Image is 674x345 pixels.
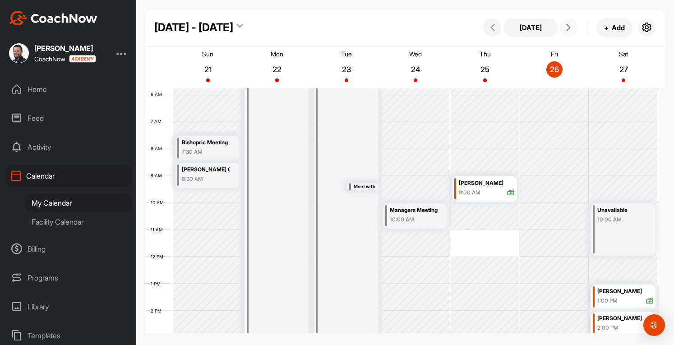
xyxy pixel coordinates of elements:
[597,205,646,216] div: Unavailable
[182,138,230,148] div: Bishopric Meeting
[338,65,355,74] p: 23
[5,136,132,158] div: Activity
[173,47,243,88] a: September 21, 2025
[145,92,171,97] div: 6 AM
[69,55,96,63] img: CoachNow acadmey
[5,238,132,260] div: Billing
[182,148,230,156] div: 7:30 AM
[9,43,29,63] img: square_5a02689f1687616c836b4f227dadd02e.jpg
[145,119,171,124] div: 7 AM
[597,313,654,324] div: [PERSON_NAME]
[312,47,381,88] a: September 23, 2025
[145,281,170,286] div: 1 PM
[271,50,283,58] p: Mon
[503,18,558,37] button: [DATE]
[182,165,230,175] div: [PERSON_NAME] Council
[25,212,132,231] div: Facility Calendar
[551,50,558,58] p: Fri
[5,165,132,187] div: Calendar
[597,216,646,224] div: 10:00 AM
[520,47,589,88] a: September 26, 2025
[589,47,658,88] a: September 27, 2025
[34,55,96,63] div: CoachNow
[182,175,230,183] div: 8:30 AM
[546,65,563,74] p: 26
[341,50,352,58] p: Tue
[619,50,628,58] p: Sat
[459,178,515,189] div: [PERSON_NAME]
[597,324,619,332] div: 2:00 PM
[477,65,493,74] p: 25
[604,23,609,32] span: +
[145,173,171,178] div: 9 AM
[381,47,451,88] a: September 24, 2025
[5,267,132,289] div: Programs
[354,183,375,190] div: Meet with [PERSON_NAME]
[34,45,96,52] div: [PERSON_NAME]
[5,107,132,129] div: Feed
[615,65,632,74] p: 27
[145,146,171,151] div: 8 AM
[25,193,132,212] div: My Calendar
[145,227,172,232] div: 11 AM
[145,254,172,259] div: 12 PM
[5,78,132,101] div: Home
[390,216,438,224] div: 10:00 AM
[596,18,632,37] button: +Add
[390,205,438,216] div: Managers Meeting
[450,47,520,88] a: September 25, 2025
[145,200,173,205] div: 10 AM
[407,65,424,74] p: 24
[9,11,97,25] img: CoachNow
[202,50,213,58] p: Sun
[354,190,375,198] div: 9:15 AM
[480,50,491,58] p: Thu
[243,47,312,88] a: September 22, 2025
[597,297,618,305] div: 1:00 PM
[597,286,654,297] div: [PERSON_NAME]
[200,65,216,74] p: 21
[154,19,233,36] div: [DATE] - [DATE]
[643,314,665,336] div: Open Intercom Messenger
[409,50,422,58] p: Wed
[269,65,285,74] p: 22
[459,189,480,197] div: 9:00 AM
[5,295,132,318] div: Library
[145,308,171,313] div: 2 PM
